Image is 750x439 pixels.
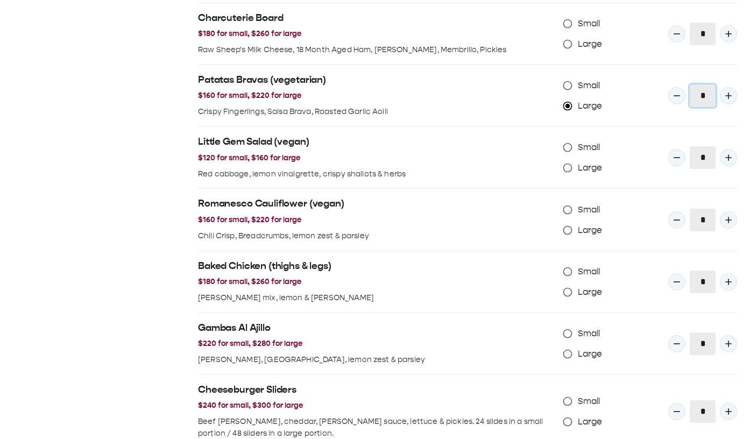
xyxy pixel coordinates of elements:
span: Small [578,395,600,408]
h2: Charcuterie Board [198,12,555,25]
h2: Cheeseburger Sliders [198,384,555,396]
h2: Baked Chicken (thighs & legs) [198,260,555,273]
span: Large [578,38,603,51]
h3: $120 for small, $160 for large [198,152,555,164]
span: Large [578,415,603,428]
span: Large [578,100,603,112]
span: Large [578,161,603,174]
span: Large [578,224,603,237]
p: Chili Crisp, Breadcrumbs, lemon zest & parsley [198,230,555,242]
div: Quantity Input [668,391,737,432]
h2: Romanesco Cauliflower (vegan) [198,197,555,210]
h3: $220 for small, $280 for large [198,338,555,350]
span: Small [578,327,600,340]
div: Quantity Input [668,13,737,54]
span: Small [578,265,600,278]
span: Small [578,79,600,92]
span: Small [578,17,600,30]
h3: $180 for small, $260 for large [198,28,555,40]
h3: $180 for small, $260 for large [198,276,555,288]
p: [PERSON_NAME] mix, lemon & [PERSON_NAME] [198,292,555,304]
h2: Little Gem Salad (vegan) [198,136,555,148]
div: Quantity Input [668,261,737,302]
h3: $240 for small, $300 for large [198,400,555,412]
div: Quantity Input [668,137,737,178]
span: Large [578,286,603,299]
p: [PERSON_NAME], [GEOGRAPHIC_DATA], lemon zest & parsley [198,354,555,366]
h2: Gambas Al Ajillo [198,322,555,335]
span: Small [578,203,600,216]
span: Small [578,141,600,154]
h2: Patatas Bravas (vegetarian) [198,74,555,87]
p: Crispy Fingerlings, Salsa Brava, Roasted Garlic Aoili [198,106,555,118]
div: Quantity Input [668,75,737,116]
div: Quantity Input [668,200,737,240]
p: Raw Sheep's Milk Cheese, 18 Month Aged Ham, [PERSON_NAME], Membrillo, Pickles [198,44,555,56]
h3: $160 for small, $220 for large [198,90,555,102]
h3: $160 for small, $220 for large [198,214,555,226]
div: Quantity Input [668,323,737,364]
span: Large [578,348,603,360]
p: Red cabbage, lemon vinaigrette, crispy shallots & herbs [198,168,555,180]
